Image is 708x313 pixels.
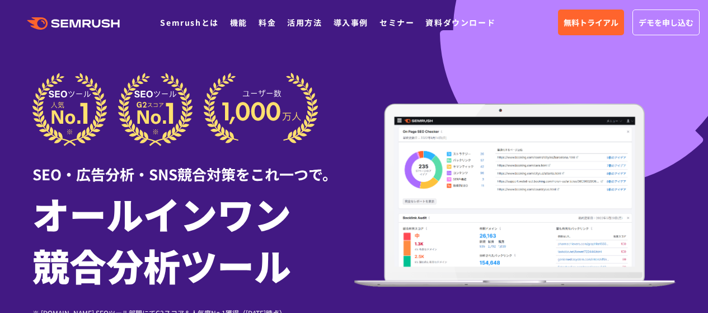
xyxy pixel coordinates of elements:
[379,17,414,28] a: セミナー
[639,16,693,29] span: デモを申し込む
[287,17,322,28] a: 活用方法
[425,17,495,28] a: 資料ダウンロード
[334,17,368,28] a: 導入事例
[558,10,624,35] a: 無料トライアル
[32,146,354,185] div: SEO・広告分析・SNS競合対策をこれ一つで。
[32,188,354,291] h1: オールインワン 競合分析ツール
[632,10,700,35] a: デモを申し込む
[259,17,276,28] a: 料金
[564,16,618,29] span: 無料トライアル
[230,17,247,28] a: 機能
[160,17,218,28] a: Semrushとは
